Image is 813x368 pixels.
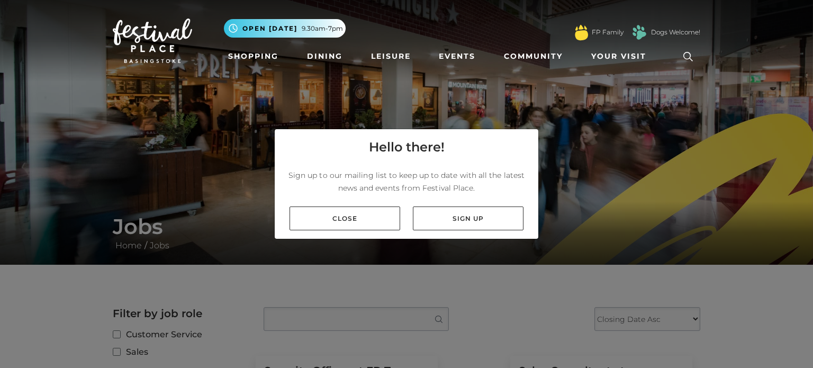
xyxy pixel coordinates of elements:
[224,47,283,66] a: Shopping
[651,28,700,37] a: Dogs Welcome!
[500,47,567,66] a: Community
[592,28,624,37] a: FP Family
[367,47,415,66] a: Leisure
[113,19,192,63] img: Festival Place Logo
[283,169,530,194] p: Sign up to our mailing list to keep up to date with all the latest news and events from Festival ...
[369,138,445,157] h4: Hello there!
[413,207,523,230] a: Sign up
[224,19,346,38] button: Open [DATE] 9.30am-7pm
[591,51,646,62] span: Your Visit
[290,207,400,230] a: Close
[435,47,480,66] a: Events
[303,47,347,66] a: Dining
[242,24,297,33] span: Open [DATE]
[302,24,343,33] span: 9.30am-7pm
[587,47,656,66] a: Your Visit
